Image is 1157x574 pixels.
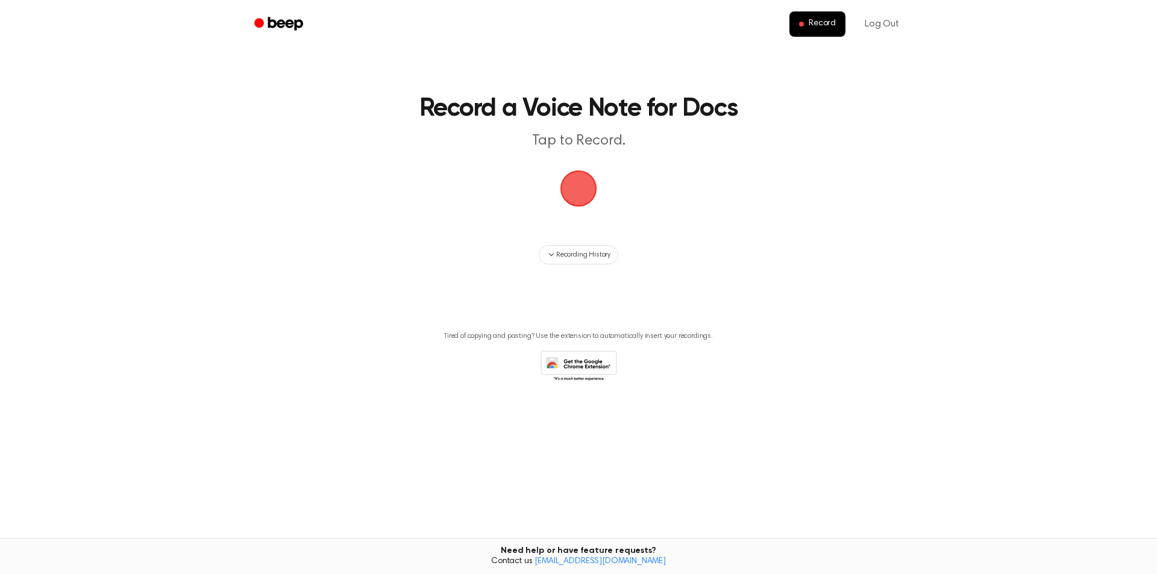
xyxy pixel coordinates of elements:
[270,96,887,122] h1: Record a Voice Note for Docs
[853,10,911,39] a: Log Out
[535,557,666,566] a: [EMAIL_ADDRESS][DOMAIN_NAME]
[556,249,610,260] span: Recording History
[789,11,845,37] button: Record
[560,170,597,207] img: Beep Logo
[539,245,618,264] button: Recording History
[347,131,810,151] p: Tap to Record.
[809,19,836,30] span: Record
[7,557,1150,567] span: Contact us
[444,332,713,341] p: Tired of copying and pasting? Use the extension to automatically insert your recordings.
[246,13,314,36] a: Beep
